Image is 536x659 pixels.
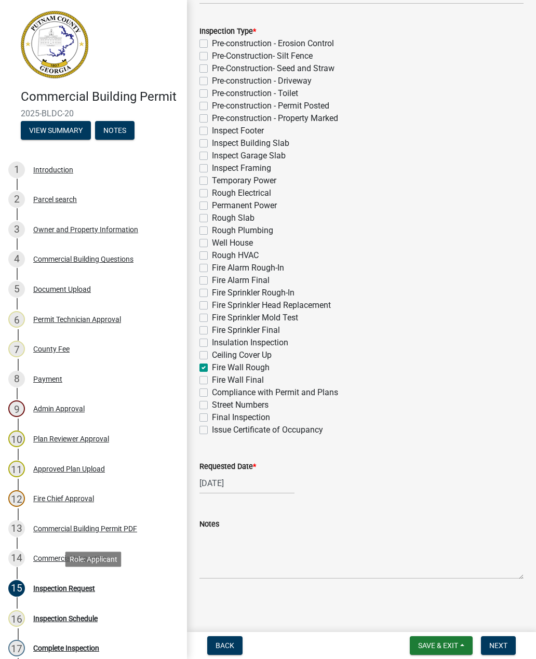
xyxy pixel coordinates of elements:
[33,316,121,323] div: Permit Technician Approval
[8,580,25,597] div: 15
[8,461,25,477] div: 11
[212,50,313,62] label: Pre-Construction- Silt Fence
[212,349,272,361] label: Ceiling Cover Up
[212,75,312,87] label: Pre-construction - Driveway
[8,191,25,208] div: 2
[33,644,99,652] div: Complete Inspection
[8,221,25,238] div: 3
[212,174,276,187] label: Temporary Power
[8,251,25,267] div: 4
[410,636,473,655] button: Save & Exit
[33,615,98,622] div: Inspection Schedule
[212,287,294,299] label: Fire Sprinkler Rough-In
[212,150,286,162] label: Inspect Garage Slab
[95,121,135,140] button: Notes
[199,28,256,35] label: Inspection Type
[8,520,25,537] div: 13
[8,281,25,298] div: 5
[199,521,219,528] label: Notes
[33,435,109,442] div: Plan Reviewer Approval
[33,166,73,173] div: Introduction
[212,312,298,324] label: Fire Sprinkler Mold Test
[21,89,179,104] h4: Commercial Building Permit
[33,405,85,412] div: Admin Approval
[199,463,256,470] label: Requested Date
[8,640,25,656] div: 17
[33,196,77,203] div: Parcel search
[212,62,334,75] label: Pre-Construction- Seed and Straw
[33,286,91,293] div: Document Upload
[21,109,166,118] span: 2025-BLDC-20
[212,399,269,411] label: Street Numbers
[33,495,94,502] div: Fire Chief Approval
[212,249,259,262] label: Rough HVAC
[8,490,25,507] div: 12
[212,87,298,100] label: Pre-construction - Toilet
[21,127,91,135] wm-modal-confirm: Summary
[212,262,284,274] label: Fire Alarm Rough-In
[212,274,270,287] label: Fire Alarm Final
[33,375,62,383] div: Payment
[199,473,294,494] input: mm/dd/yyyy
[33,255,133,263] div: Commercial Building Questions
[212,112,338,125] label: Pre-construction - Property Marked
[33,345,70,353] div: County Fee
[212,299,331,312] label: Fire Sprinkler Head Replacement
[212,374,264,386] label: Fire Wall Final
[489,641,507,650] span: Next
[481,636,516,655] button: Next
[8,371,25,387] div: 8
[21,121,91,140] button: View Summary
[212,137,289,150] label: Inspect Building Slab
[33,585,95,592] div: Inspection Request
[8,431,25,447] div: 10
[212,187,271,199] label: Rough Electrical
[33,465,105,473] div: Approved Plan Upload
[212,212,254,224] label: Rough Slab
[418,641,458,650] span: Save & Exit
[8,400,25,417] div: 9
[8,162,25,178] div: 1
[33,525,137,532] div: Commercial Building Permit PDF
[212,224,273,237] label: Rough Plumbing
[212,100,329,112] label: Pre-construction - Permit Posted
[212,324,280,337] label: Fire Sprinkler Final
[212,162,271,174] label: Inspect Framing
[8,610,25,627] div: 16
[212,424,323,436] label: Issue Certificate of Occupancy
[212,125,264,137] label: Inspect Footer
[33,555,107,562] div: Commercial Inspection
[212,199,277,212] label: Permanent Power
[207,636,243,655] button: Back
[212,361,270,374] label: Fire Wall Rough
[95,127,135,135] wm-modal-confirm: Notes
[212,386,338,399] label: Compliance with Permit and Plans
[216,641,234,650] span: Back
[212,337,288,349] label: Insulation Inspection
[8,341,25,357] div: 7
[212,237,253,249] label: Well House
[65,552,122,567] div: Role: Applicant
[8,550,25,567] div: 14
[8,311,25,328] div: 6
[212,411,270,424] label: Final Inspection
[21,11,88,78] img: Putnam County, Georgia
[33,226,138,233] div: Owner and Property Information
[212,37,334,50] label: Pre-construction - Erosion Control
